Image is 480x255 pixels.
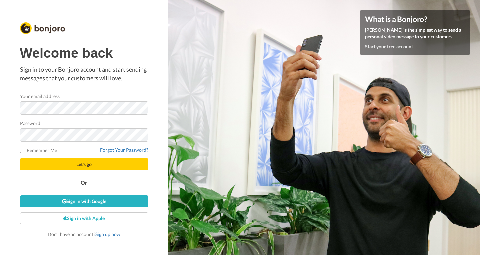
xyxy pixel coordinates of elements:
[100,147,148,153] a: Forgot Your Password?
[365,44,413,49] a: Start your free account
[48,231,120,237] span: Don’t have an account?
[20,147,57,154] label: Remember Me
[20,93,60,100] label: Your email address
[20,120,41,127] label: Password
[365,15,465,23] h4: What is a Bonjoro?
[95,231,120,237] a: Sign up now
[20,195,148,207] a: Sign in with Google
[79,180,89,185] span: Or
[365,27,465,40] p: [PERSON_NAME] is the simplest way to send a personal video message to your customers.
[20,158,148,170] button: Let's go
[20,148,25,153] input: Remember Me
[20,212,148,224] a: Sign in with Apple
[20,46,148,60] h1: Welcome back
[20,65,148,82] p: Sign in to your Bonjoro account and start sending messages that your customers will love.
[76,161,92,167] span: Let's go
